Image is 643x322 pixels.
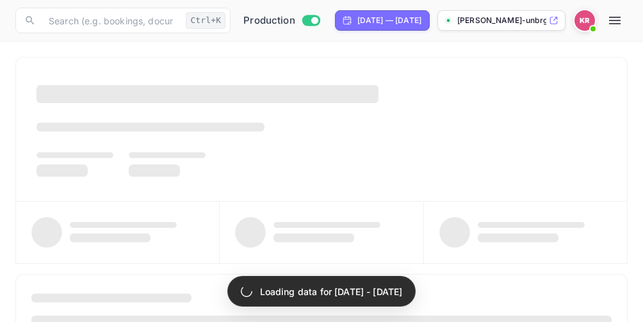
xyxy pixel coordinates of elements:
[238,13,325,28] div: Switch to Sandbox mode
[335,10,430,31] div: Click to change the date range period
[186,12,225,29] div: Ctrl+K
[457,15,546,26] p: [PERSON_NAME]-unbrg.[PERSON_NAME]...
[41,8,181,33] input: Search (e.g. bookings, documentation)
[260,285,403,298] p: Loading data for [DATE] - [DATE]
[243,13,295,28] span: Production
[357,15,421,26] div: [DATE] — [DATE]
[574,10,595,31] img: Kobus Roux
